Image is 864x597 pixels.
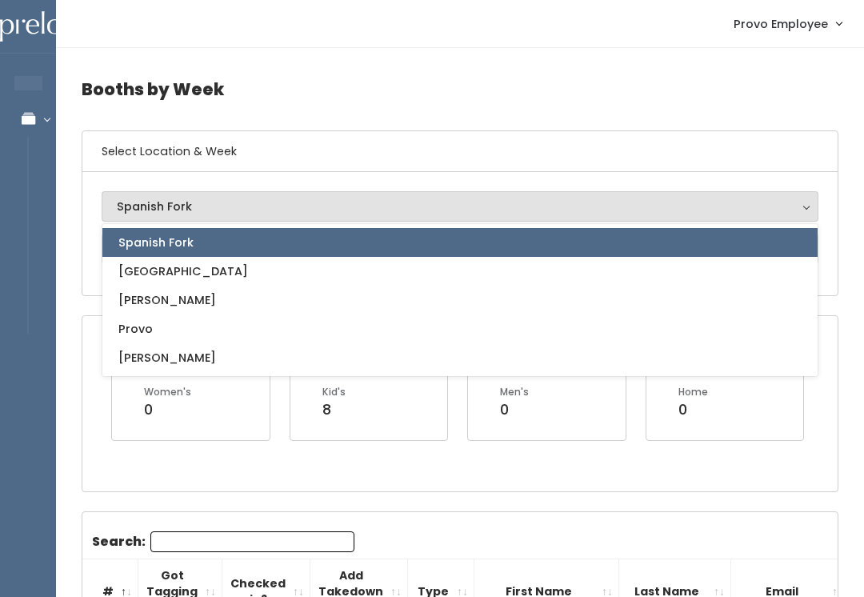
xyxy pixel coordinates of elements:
input: Search: [150,531,354,552]
div: 8 [322,399,346,420]
div: Spanish Fork [117,198,803,215]
span: [PERSON_NAME] [118,349,216,367]
span: Provo [118,320,153,338]
span: Provo Employee [734,15,828,33]
div: Men's [500,385,529,399]
button: Spanish Fork [102,191,818,222]
span: [PERSON_NAME] [118,291,216,309]
div: Women's [144,385,191,399]
h6: Select Location & Week [82,131,838,172]
span: Spanish Fork [118,234,194,251]
div: 0 [678,399,708,420]
span: [GEOGRAPHIC_DATA] [118,262,248,280]
div: Home [678,385,708,399]
div: 0 [500,399,529,420]
div: 0 [144,399,191,420]
a: Provo Employee [718,6,858,41]
h4: Booths by Week [82,67,838,111]
div: Kid's [322,385,346,399]
label: Search: [92,531,354,552]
